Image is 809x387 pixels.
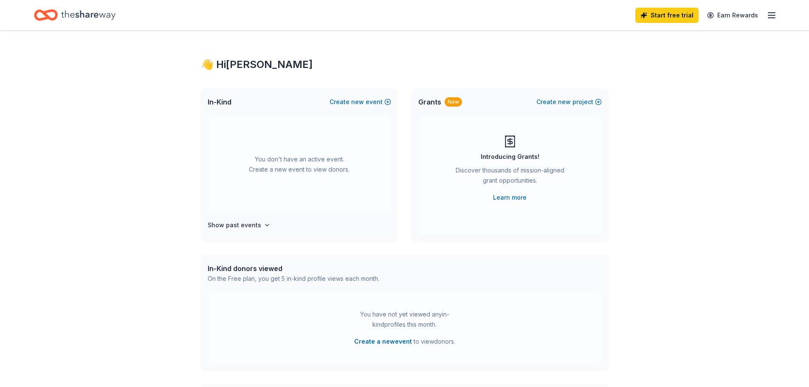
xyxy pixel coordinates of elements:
button: Createnewproject [536,97,602,107]
a: Start free trial [635,8,699,23]
button: Show past events [208,220,271,230]
div: On the Free plan, you get 5 in-kind profile views each month. [208,274,379,284]
span: new [558,97,571,107]
div: Discover thousands of mission-aligned grant opportunities. [452,165,568,189]
span: In-Kind [208,97,231,107]
div: Introducing Grants! [481,152,539,162]
button: Create a newevent [354,336,412,347]
span: new [351,97,364,107]
div: You don't have an active event. Create a new event to view donors. [208,116,391,213]
h4: Show past events [208,220,261,230]
a: Learn more [493,192,527,203]
a: Earn Rewards [702,8,763,23]
a: Home [34,5,116,25]
div: In-Kind donors viewed [208,263,379,274]
div: New [445,97,462,107]
button: Createnewevent [330,97,391,107]
div: You have not yet viewed any in-kind profiles this month. [352,309,458,330]
span: to view donors . [354,336,455,347]
div: 👋 Hi [PERSON_NAME] [201,58,609,71]
span: Grants [418,97,441,107]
